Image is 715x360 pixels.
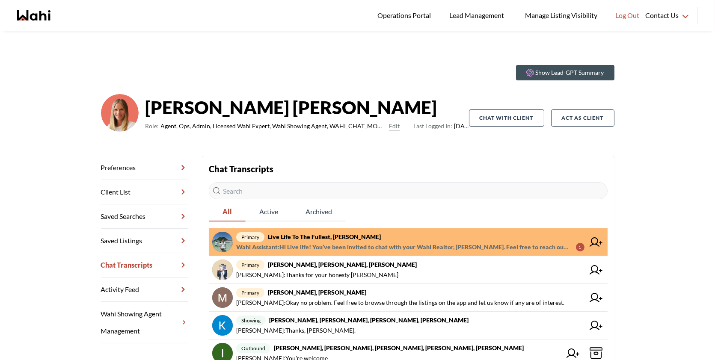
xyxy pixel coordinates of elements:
span: [DATE] [413,121,469,131]
strong: [PERSON_NAME] [PERSON_NAME] [145,94,469,120]
a: Activity Feed [101,277,188,302]
strong: [PERSON_NAME], [PERSON_NAME] [268,289,366,296]
button: Show Lead-GPT Summary [516,65,614,80]
strong: [PERSON_NAME], [PERSON_NAME], [PERSON_NAME], [PERSON_NAME], [PERSON_NAME] [274,344,524,351]
button: Archived [292,203,346,221]
button: Edit [389,121,400,131]
span: [PERSON_NAME] : Thanks for your honesty [PERSON_NAME] [236,270,398,280]
span: Manage Listing Visibility [522,10,600,21]
a: Preferences [101,156,188,180]
button: Chat with client [469,109,544,127]
strong: Chat Transcripts [209,164,273,174]
span: Active [246,203,292,221]
a: primary[PERSON_NAME], [PERSON_NAME][PERSON_NAME]:Okay no problem. Feel free to browse through the... [209,284,608,312]
strong: Live life To the fullest, [PERSON_NAME] [268,233,381,240]
a: Saved Searches [101,204,188,229]
span: [PERSON_NAME] : Thanks, [PERSON_NAME]. [236,325,356,336]
span: Role: [145,121,159,131]
button: Act as Client [551,109,614,127]
span: Agent, Ops, Admin, Licensed Wahi Expert, Wahi Showing Agent, WAHI_CHAT_MODERATOR [161,121,386,131]
a: showing[PERSON_NAME], [PERSON_NAME], [PERSON_NAME], [PERSON_NAME][PERSON_NAME]:Thanks, [PERSON_NA... [209,312,608,339]
img: 0f07b375cde2b3f9.png [101,94,139,132]
span: showing [236,316,266,325]
img: chat avatar [212,287,233,308]
a: primaryLive life To the fullest, [PERSON_NAME]Wahi Assistant:Hi Live life! You’ve been invited to... [209,228,608,256]
a: Wahi Showing Agent Management [101,302,188,343]
div: 1 [576,243,584,251]
button: Active [246,203,292,221]
span: Wahi Assistant : Hi Live life! You’ve been invited to chat with your Wahi Realtor, [PERSON_NAME].... [236,242,569,252]
a: Client List [101,180,188,204]
img: chat avatar [212,232,233,252]
span: Last Logged In: [413,122,452,130]
span: [PERSON_NAME] : Okay no problem. Feel free to browse through the listings on the app and let us k... [236,298,564,308]
button: All [209,203,246,221]
a: Saved Listings [101,229,188,253]
img: chat avatar [212,260,233,280]
span: Lead Management [449,10,507,21]
span: Log Out [615,10,639,21]
span: primary [236,288,264,298]
span: primary [236,260,264,270]
span: Operations Portal [377,10,434,21]
strong: [PERSON_NAME], [PERSON_NAME], [PERSON_NAME] [268,261,417,268]
span: All [209,203,246,221]
a: Chat Transcripts [101,253,188,277]
img: chat avatar [212,315,233,336]
span: Archived [292,203,346,221]
span: outbound [236,343,270,353]
input: Search [209,182,608,199]
span: primary [236,232,264,242]
p: Show Lead-GPT Summary [536,68,604,77]
strong: [PERSON_NAME], [PERSON_NAME], [PERSON_NAME], [PERSON_NAME] [269,316,469,324]
a: Wahi homepage [17,10,50,21]
a: primary[PERSON_NAME], [PERSON_NAME], [PERSON_NAME][PERSON_NAME]:Thanks for your honesty [PERSON_N... [209,256,608,284]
